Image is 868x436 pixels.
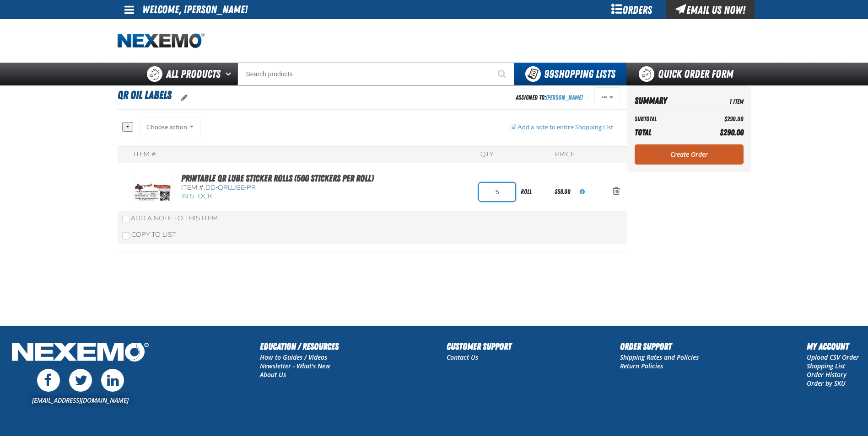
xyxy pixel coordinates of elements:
a: Newsletter - What's New [260,362,330,370]
div: roll [515,181,553,202]
h2: Order Support [620,340,699,353]
input: Add a Note to This Item [122,216,129,223]
input: Search [237,63,514,85]
a: Contact Us [447,353,478,362]
span: All Products [166,66,221,82]
h2: Education / Resources [260,340,339,353]
img: Nexemo logo [118,33,205,49]
input: Product Quantity [479,183,515,201]
td: $290.00 [697,113,744,125]
a: About Us [260,370,286,379]
div: In Stock [181,192,374,201]
a: [EMAIL_ADDRESS][DOMAIN_NAME] [32,396,129,404]
strong: 99 [544,68,554,80]
div: Item #: [181,184,374,192]
div: Item #: [134,150,158,159]
div: QTY [480,150,493,159]
a: Shipping Rates and Policies [620,353,699,362]
td: 1 Item [697,93,744,109]
button: Action Remove Printable QR Lube Sticker Rolls (500 stickers per roll) from QR OIL LABELS [605,182,627,202]
label: Copy To List [122,231,176,239]
a: Printable QR Lube Sticker Rolls (500 stickers per roll) [181,173,374,184]
a: [PERSON_NAME] [546,94,583,101]
button: Add a note to entire Shopping List [503,117,620,137]
span: Shopping Lists [544,68,615,80]
button: Actions of QR OIL LABELS [594,87,620,107]
span: $290.00 [720,128,744,137]
a: How to Guides / Videos [260,353,327,362]
a: Quick Order Form [626,63,750,85]
img: Nexemo Logo [9,340,151,367]
div: Price [555,150,575,159]
th: Total [635,125,697,140]
a: Create Order [635,144,744,165]
h2: Customer Support [447,340,512,353]
button: Open All Products pages [222,63,237,85]
button: oro.shoppinglist.label.edit.tooltip [174,88,195,108]
span: QR OIL LABELS [118,89,172,101]
span: $58.00 [555,188,571,195]
a: Home [118,33,205,49]
button: Start Searching [491,63,514,85]
th: Summary [635,93,697,109]
div: Assigned To: [516,91,583,104]
h2: My Account [807,340,859,353]
button: You have 99 Shopping Lists. Open to view details [514,63,626,85]
input: Copy To List [122,232,129,239]
a: Order by SKU [807,379,846,388]
span: DD-QRLUBE-PR [205,184,256,191]
a: Shopping List [807,362,845,370]
span: Add a Note to This Item [131,214,218,222]
button: View All Prices for DD-QRLUBE-PR [572,182,592,202]
a: Return Policies [620,362,663,370]
th: Subtotal [635,113,697,125]
a: Order History [807,370,846,379]
a: Upload CSV Order [807,353,859,362]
